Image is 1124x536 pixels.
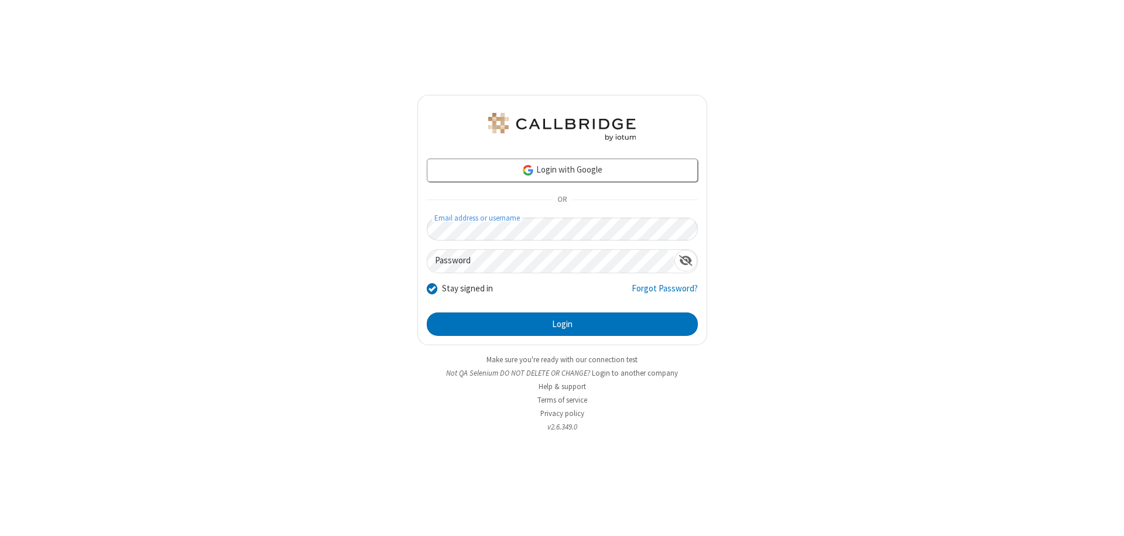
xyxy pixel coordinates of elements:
a: Forgot Password? [632,282,698,304]
span: OR [553,192,571,208]
div: Show password [674,250,697,272]
a: Privacy policy [540,408,584,418]
a: Make sure you're ready with our connection test [486,355,638,365]
img: QA Selenium DO NOT DELETE OR CHANGE [486,113,638,141]
iframe: Chat [1095,506,1115,528]
label: Stay signed in [442,282,493,296]
li: v2.6.349.0 [417,421,707,432]
input: Password [427,250,674,273]
input: Email address or username [427,218,698,240]
a: Help & support [539,382,586,391]
button: Login [427,312,698,336]
li: Not QA Selenium DO NOT DELETE OR CHANGE? [417,367,707,379]
a: Terms of service [537,395,587,405]
button: Login to another company [592,367,678,379]
a: Login with Google [427,159,698,182]
img: google-icon.png [522,164,534,177]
